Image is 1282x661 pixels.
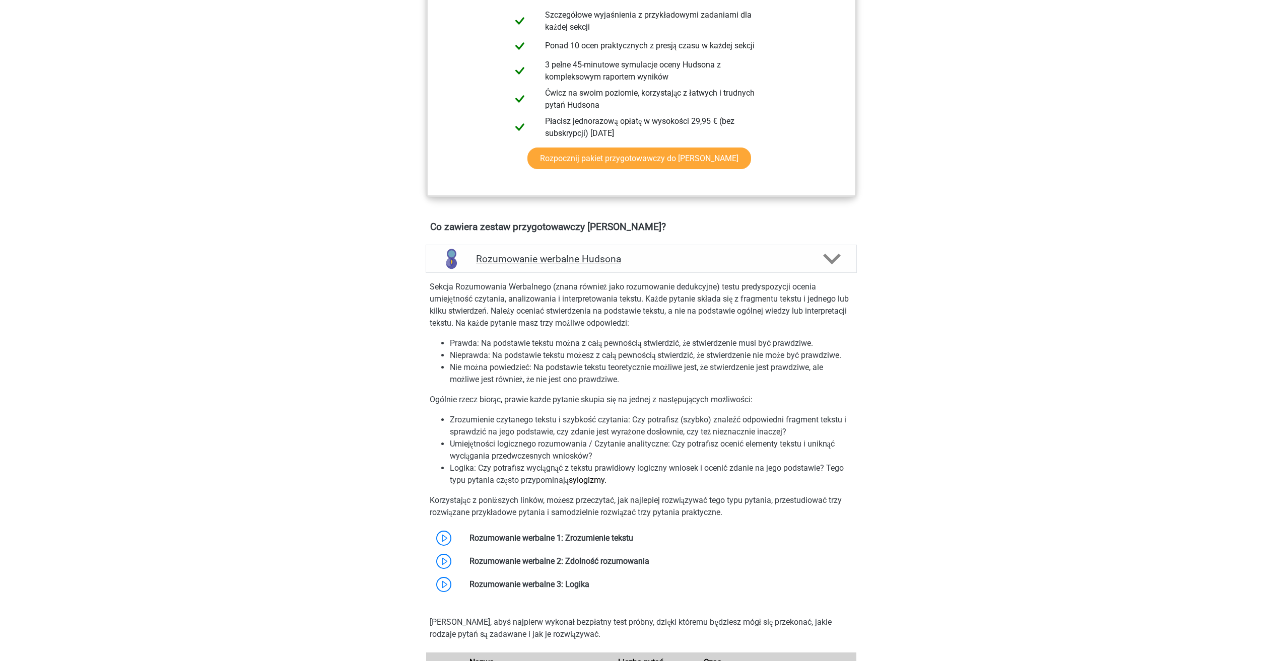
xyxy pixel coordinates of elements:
[430,282,849,328] font: Sekcja Rozumowania Werbalnego (znana również jako rozumowanie dedukcyjne) testu predyspozycji oce...
[450,338,814,348] font: Prawda: Na podstawie tekstu można z całą pewnością stwierdzić, że stwierdzenie musi być prawdziwe.
[450,463,844,485] font: Logika: Czy potrafisz wyciągnąć z tekstu prawidłowy logiczny wniosek i ocenić zdanie na jego pods...
[476,253,621,265] font: Rozumowanie werbalne Hudsona
[430,221,666,233] font: Co zawiera zestaw przygotowawczy [PERSON_NAME]?
[450,415,846,436] font: Zrozumienie czytanego tekstu i szybkość czytania: Czy potrafisz (szybko) znaleźć odpowiedni fragm...
[438,246,464,272] img: rozumowanie werbalne
[450,350,842,360] font: Nieprawda: Na podstawie tekstu możesz z całą pewnością stwierdzić, że stwierdzenie nie może być p...
[527,148,751,169] a: Rozpocznij pakiet przygotowawczy do [PERSON_NAME]
[430,395,753,404] font: Ogólnie rzecz biorąc, prawie każde pytanie skupia się na jednej z następujących możliwości:
[450,362,823,384] font: Nie można powiedzieć: Na podstawie tekstu teoretycznie możliwe jest, że stwierdzenie jest prawdzi...
[422,245,861,273] a: rozumowanie werbalne Rozumowanie werbalne Hudsona
[450,439,835,461] font: Umiejętności logicznego rozumowania / Czytanie analityczne: Czy potrafisz ocenić elementy tekstu ...
[569,475,606,485] a: sylogizmy.
[430,495,842,517] font: Korzystając z poniższych linków, możesz przeczytać, jak najlepiej rozwiązywać tego typu pytania, ...
[430,617,832,639] font: [PERSON_NAME], abyś najpierw wykonał bezpłatny test próbny, dzięki któremu będziesz mógł się prze...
